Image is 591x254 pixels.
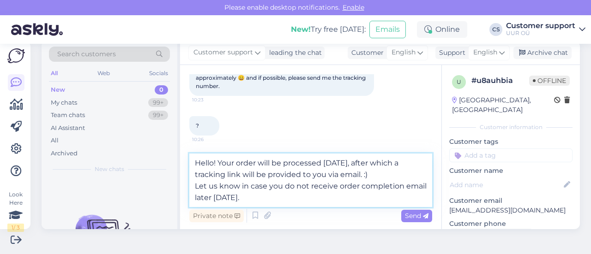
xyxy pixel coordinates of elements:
[449,219,573,229] p: Customer phone
[417,21,467,38] div: Online
[435,48,465,58] div: Support
[51,98,77,107] div: My chats
[452,95,554,115] div: [GEOGRAPHIC_DATA], [GEOGRAPHIC_DATA]
[392,47,416,58] span: English
[489,23,502,36] div: CS
[450,180,562,190] input: Add name
[471,75,529,86] div: # u8auhbia
[449,137,573,147] p: Customer tags
[405,212,428,220] span: Send
[291,24,366,35] div: Try free [DATE]:
[193,47,253,58] span: Customer support
[265,48,322,58] div: leading the chat
[340,3,367,12] span: Enable
[449,166,573,176] p: Customer name
[51,124,85,133] div: AI Assistant
[513,47,572,59] div: Archive chat
[348,48,384,58] div: Customer
[506,22,585,37] a: Customer supportUUR OÜ
[506,22,575,30] div: Customer support
[457,78,461,85] span: u
[529,76,570,86] span: Offline
[96,67,112,79] div: Web
[192,136,227,143] span: 10:26
[7,190,24,232] div: Look Here
[449,123,573,131] div: Customer information
[51,136,59,145] div: All
[189,210,244,222] div: Private note
[192,96,227,103] span: 10:23
[506,30,575,37] div: UUR OÜ
[7,48,25,63] img: Askly Logo
[49,67,60,79] div: All
[95,165,124,173] span: New chats
[189,154,432,207] textarea: Hello! Your order will be processed [DATE], after which a tracking link will be provided to you v...
[449,206,573,215] p: [EMAIL_ADDRESS][DOMAIN_NAME]
[7,224,24,232] div: 1 / 3
[196,122,199,129] span: ?
[155,85,168,95] div: 0
[147,67,170,79] div: Socials
[148,111,168,120] div: 99+
[51,149,78,158] div: Archived
[291,25,311,34] b: New!
[57,49,116,59] span: Search customers
[449,148,573,162] input: Add a tag
[449,196,573,206] p: Customer email
[51,111,85,120] div: Team chats
[148,98,168,107] div: 99+
[449,229,533,241] div: Request phone number
[473,47,497,58] span: English
[369,21,406,38] button: Emails
[51,85,65,95] div: New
